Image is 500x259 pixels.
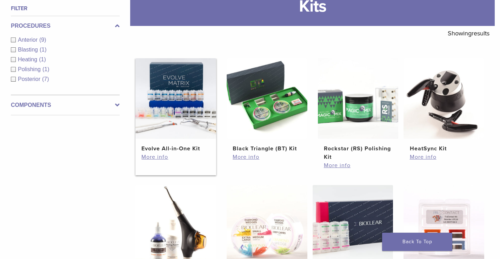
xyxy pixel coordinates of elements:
[233,153,301,161] a: More info
[11,4,120,13] h4: Filter
[18,76,42,82] span: Posterior
[227,58,307,139] img: Black Triangle (BT) Kit
[39,56,46,62] span: (1)
[404,58,484,153] a: HeatSync KitHeatSync Kit
[40,47,47,53] span: (1)
[233,144,301,153] h2: Black Triangle (BT) Kit
[11,22,120,30] label: Procedures
[18,66,42,72] span: Polishing
[18,47,40,53] span: Blasting
[141,144,210,153] h2: Evolve All-in-One Kit
[135,58,216,153] a: Evolve All-in-One KitEvolve All-in-One Kit
[318,58,399,161] a: Rockstar (RS) Polishing KitRockstar (RS) Polishing Kit
[11,101,120,109] label: Components
[135,58,216,139] img: Evolve All-in-One Kit
[324,161,392,170] a: More info
[42,66,49,72] span: (1)
[448,26,489,41] p: Showing results
[410,144,478,153] h2: HeatSync Kit
[318,58,399,139] img: Rockstar (RS) Polishing Kit
[39,37,46,43] span: (9)
[404,58,484,139] img: HeatSync Kit
[141,153,210,161] a: More info
[227,58,307,153] a: Black Triangle (BT) KitBlack Triangle (BT) Kit
[382,233,452,251] a: Back To Top
[18,37,39,43] span: Anterior
[18,56,39,62] span: Heating
[42,76,49,82] span: (7)
[410,153,478,161] a: More info
[324,144,392,161] h2: Rockstar (RS) Polishing Kit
